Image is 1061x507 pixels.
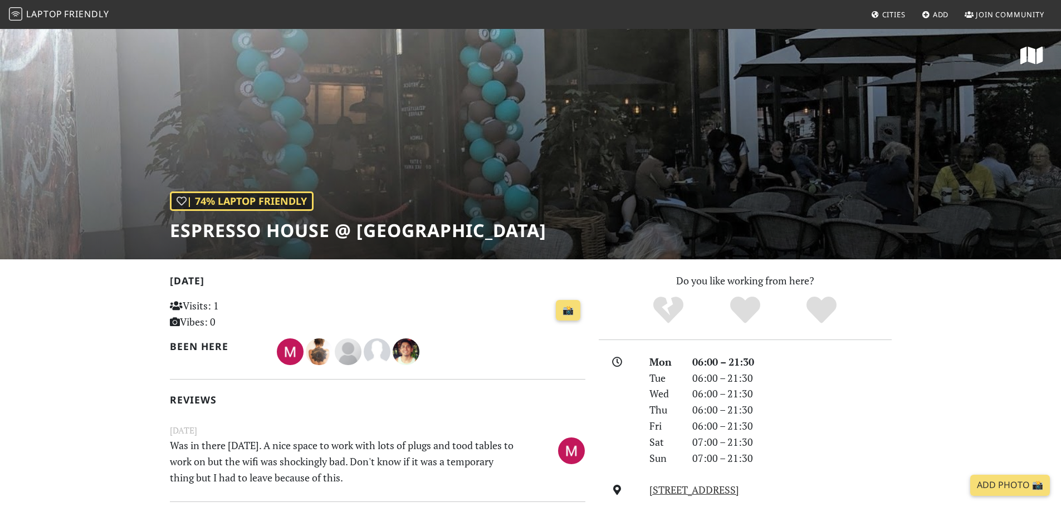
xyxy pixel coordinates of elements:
[170,191,314,211] div: | 74% Laptop Friendly
[686,354,898,370] div: 06:00 – 21:30
[643,386,685,402] div: Wed
[170,275,585,291] h2: [DATE]
[917,4,954,24] a: Add
[64,8,109,20] span: Friendly
[686,386,898,402] div: 06:00 – 21:30
[306,338,333,365] img: 3147-luana.jpg
[556,300,580,321] a: 📸
[170,341,264,352] h2: Been here
[163,424,592,437] small: [DATE]
[26,8,62,20] span: Laptop
[643,354,685,370] div: Mon
[277,344,306,357] span: Matthew Jonat
[630,295,707,326] div: No
[277,338,304,365] img: 5279-matthew.jpg
[649,483,739,496] a: [STREET_ADDRESS]
[9,7,22,21] img: LaptopFriendly
[599,273,892,289] p: Do you like working from here?
[170,394,585,406] h2: Reviews
[170,220,546,241] h1: Espresso House @ [GEOGRAPHIC_DATA]
[393,338,419,365] img: 1314-omar.jpg
[686,402,898,418] div: 06:00 – 21:30
[335,344,364,357] span: Ss Ss
[306,344,335,357] span: Luana Laranjeira
[643,434,685,450] div: Sat
[393,344,419,357] span: Omar Lucas
[643,370,685,386] div: Tue
[643,418,685,434] div: Fri
[170,298,300,330] p: Visits: 1 Vibes: 0
[686,370,898,386] div: 06:00 – 21:30
[783,295,860,326] div: Definitely!
[686,418,898,434] div: 06:00 – 21:30
[558,437,585,464] img: 5279-matthew.jpg
[882,9,906,19] span: Cities
[558,442,585,456] span: Matthew Jonat
[686,450,898,466] div: 07:00 – 21:30
[960,4,1049,24] a: Join Community
[686,434,898,450] div: 07:00 – 21:30
[933,9,949,19] span: Add
[867,4,910,24] a: Cities
[643,450,685,466] div: Sun
[9,5,109,24] a: LaptopFriendly LaptopFriendly
[163,437,521,485] p: Was in there [DATE]. A nice space to work with lots of plugs and tood tables to work on but the w...
[970,475,1050,496] a: Add Photo 📸
[335,338,361,365] img: blank-535327c66bd565773addf3077783bbfce4b00ec00e9fd257753287c682c7fa38.png
[364,338,390,365] img: 2247-magda.jpg
[643,402,685,418] div: Thu
[707,295,784,326] div: Yes
[976,9,1044,19] span: Join Community
[364,344,393,357] span: Magda Magda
